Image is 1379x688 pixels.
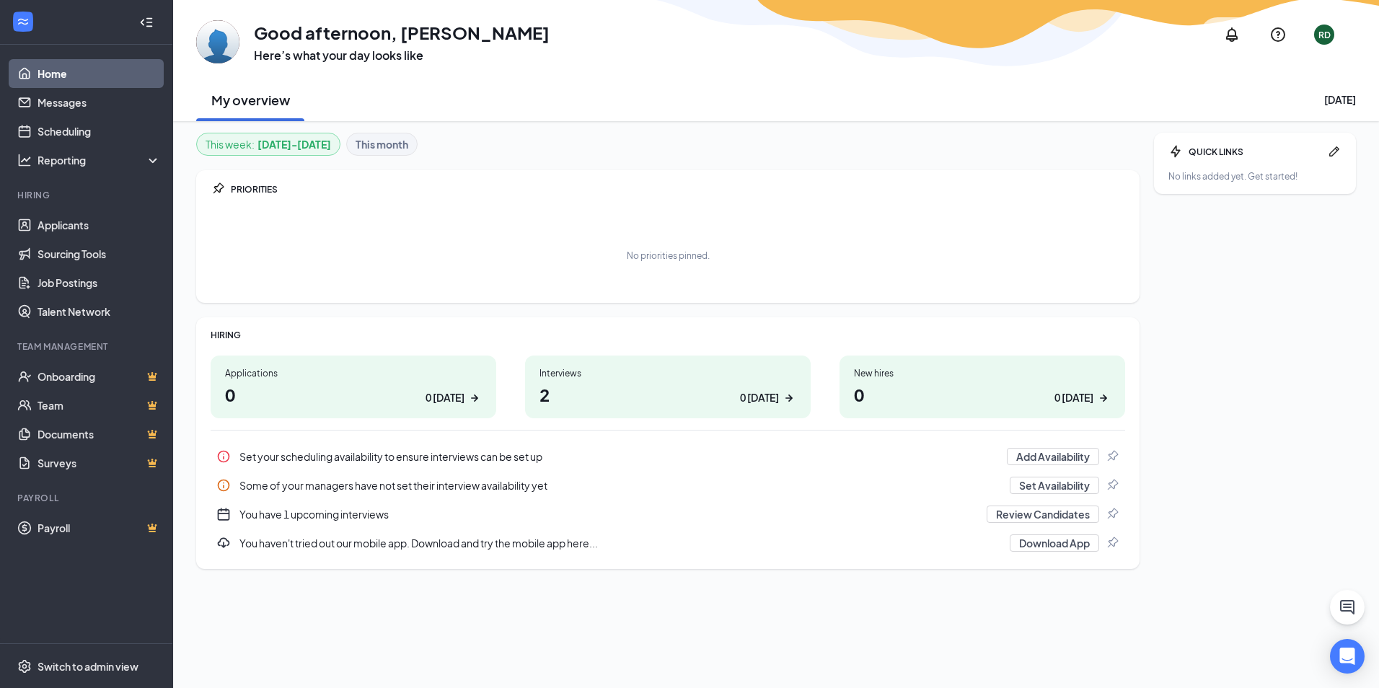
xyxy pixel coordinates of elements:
[17,340,158,353] div: Team Management
[239,536,1001,550] div: You haven't tried out our mobile app. Download and try the mobile app here...
[216,507,231,521] svg: CalendarNew
[38,420,161,449] a: DocumentsCrown
[539,382,796,407] h1: 2
[211,329,1125,341] div: HIRING
[239,507,978,521] div: You have 1 upcoming interviews
[38,659,138,674] div: Switch to admin view
[1105,536,1119,550] svg: Pin
[254,48,550,63] h3: Here’s what your day looks like
[1324,92,1356,107] div: [DATE]
[206,136,331,152] div: This week :
[211,529,1125,557] div: You haven't tried out our mobile app. Download and try the mobile app here...
[211,471,1125,500] a: InfoSome of your managers have not set their interview availability yetSet AvailabilityPin
[211,500,1125,529] a: CalendarNewYou have 1 upcoming interviewsReview CandidatesPin
[1105,507,1119,521] svg: Pin
[211,182,225,196] svg: Pin
[854,367,1111,379] div: New hires
[38,391,161,420] a: TeamCrown
[1189,146,1321,158] div: QUICK LINKS
[854,382,1111,407] h1: 0
[1168,144,1183,159] svg: Bolt
[1010,477,1099,494] button: Set Availability
[216,449,231,464] svg: Info
[627,250,710,262] div: No priorities pinned.
[426,390,464,405] div: 0 [DATE]
[356,136,408,152] b: This month
[1010,534,1099,552] button: Download App
[1339,599,1356,616] svg: ChatActive
[1269,26,1287,43] svg: QuestionInfo
[467,391,482,405] svg: ArrowRight
[17,189,158,201] div: Hiring
[1330,590,1365,625] button: ChatActive
[196,20,239,63] img: Rose DelBosque
[239,478,1001,493] div: Some of your managers have not set their interview availability yet
[1168,170,1341,182] div: No links added yet. Get started!
[231,183,1125,195] div: PRIORITIES
[740,390,779,405] div: 0 [DATE]
[211,471,1125,500] div: Some of your managers have not set their interview availability yet
[139,15,154,30] svg: Collapse
[1330,639,1365,674] div: Open Intercom Messenger
[38,153,162,167] div: Reporting
[17,492,158,504] div: Payroll
[16,14,30,29] svg: WorkstreamLogo
[38,211,161,239] a: Applicants
[225,382,482,407] h1: 0
[38,59,161,88] a: Home
[211,442,1125,471] a: InfoSet your scheduling availability to ensure interviews can be set upAdd AvailabilityPin
[1105,449,1119,464] svg: Pin
[38,513,161,542] a: PayrollCrown
[840,356,1125,418] a: New hires00 [DATE]ArrowRight
[539,367,796,379] div: Interviews
[38,449,161,477] a: SurveysCrown
[38,117,161,146] a: Scheduling
[257,136,331,152] b: [DATE] - [DATE]
[211,356,496,418] a: Applications00 [DATE]ArrowRight
[525,356,811,418] a: Interviews20 [DATE]ArrowRight
[38,297,161,326] a: Talent Network
[225,367,482,379] div: Applications
[38,239,161,268] a: Sourcing Tools
[987,506,1099,523] button: Review Candidates
[1223,26,1241,43] svg: Notifications
[211,500,1125,529] div: You have 1 upcoming interviews
[1318,29,1331,41] div: RD
[1096,391,1111,405] svg: ArrowRight
[211,529,1125,557] a: DownloadYou haven't tried out our mobile app. Download and try the mobile app here...Download AppPin
[211,91,290,109] h2: My overview
[1007,448,1099,465] button: Add Availability
[239,449,998,464] div: Set your scheduling availability to ensure interviews can be set up
[38,268,161,297] a: Job Postings
[211,442,1125,471] div: Set your scheduling availability to ensure interviews can be set up
[38,88,161,117] a: Messages
[17,659,32,674] svg: Settings
[1054,390,1093,405] div: 0 [DATE]
[216,536,231,550] svg: Download
[17,153,32,167] svg: Analysis
[1105,478,1119,493] svg: Pin
[254,20,550,45] h1: Good afternoon, [PERSON_NAME]
[38,362,161,391] a: OnboardingCrown
[1327,144,1341,159] svg: Pen
[216,478,231,493] svg: Info
[782,391,796,405] svg: ArrowRight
